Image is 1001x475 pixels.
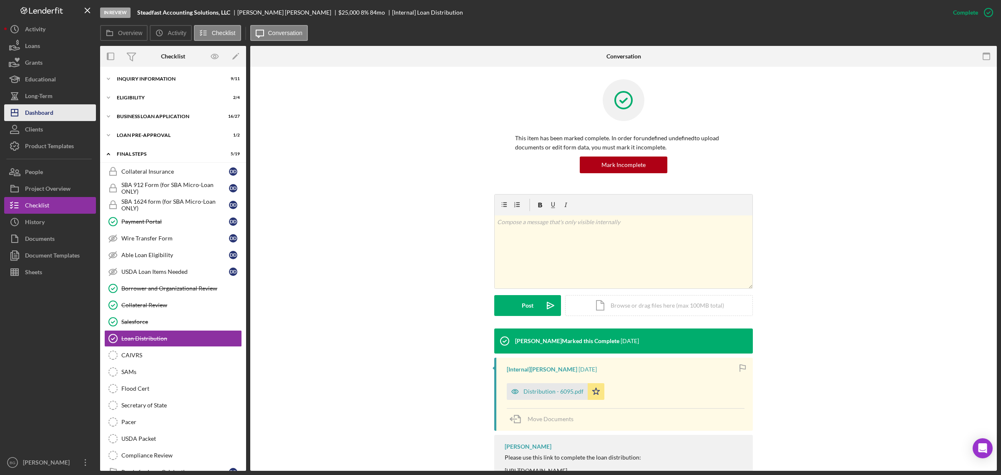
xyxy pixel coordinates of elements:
[25,104,53,123] div: Dashboard
[121,198,229,212] div: SBA 1624 form (for SBA Micro-Loan ONLY)
[25,138,74,157] div: Product Templates
[117,152,219,157] div: FINAL STEPS
[100,25,148,41] button: Overview
[121,419,241,425] div: Pacer
[4,230,96,247] button: Documents
[25,247,80,266] div: Document Templates
[225,133,240,138] div: 1 / 2
[104,380,242,397] a: Flood Cert
[4,121,96,138] button: Clients
[4,21,96,38] a: Activity
[229,251,237,259] div: D D
[4,197,96,214] a: Checklist
[25,230,55,249] div: Documents
[580,157,667,173] button: Mark Incomplete
[601,157,646,173] div: Mark Incomplete
[4,214,96,230] a: History
[237,9,338,16] div: [PERSON_NAME] [PERSON_NAME]
[121,302,241,308] div: Collateral Review
[104,364,242,380] a: SAMs
[507,366,577,373] div: [Internal] [PERSON_NAME]
[4,454,96,471] button: BG[PERSON_NAME]
[4,71,96,88] button: Educational
[104,447,242,464] a: Compliance Review
[25,180,70,199] div: Project Overview
[229,234,237,243] div: D D
[121,369,241,375] div: SAMs
[4,104,96,121] a: Dashboard
[4,54,96,71] button: Grants
[104,263,242,280] a: USDA Loan Items NeededDD
[21,454,75,473] div: [PERSON_NAME]
[507,383,604,400] button: Distribution - 6095.pdf
[121,318,241,325] div: Salesforce
[121,268,229,275] div: USDA Loan Items Needed
[578,366,597,373] time: 2025-08-01 14:46
[515,134,732,152] p: This item has been marked complete. In order for undefined undefined to upload documents or edit ...
[121,402,241,409] div: Secretary of State
[168,30,186,36] label: Activity
[507,409,582,430] button: Move Documents
[104,347,242,364] a: CAIVRS
[25,121,43,140] div: Clients
[522,295,533,316] div: Post
[4,264,96,280] button: Sheets
[229,184,237,192] div: D D
[338,9,360,16] span: $25,000
[100,8,131,18] div: In Review
[392,9,463,16] div: [Internal] Loan Distribution
[121,285,241,292] div: Borrower and Organizational Review
[229,268,237,276] div: D D
[25,164,43,182] div: People
[361,9,369,16] div: 8 %
[505,443,551,450] div: [PERSON_NAME]
[4,88,96,104] button: Long-Term
[225,114,240,119] div: 16 / 27
[973,438,993,458] div: Open Intercom Messenger
[104,230,242,247] a: Wire Transfer FormDD
[528,415,573,422] span: Move Documents
[515,338,619,344] div: [PERSON_NAME] Marked this Complete
[104,280,242,297] a: Borrower and Organizational Review
[370,9,385,16] div: 84 mo
[250,25,308,41] button: Conversation
[25,264,42,283] div: Sheets
[104,180,242,197] a: SBA 912 Form (for SBA Micro-Loan ONLY)DD
[25,88,53,106] div: Long-Term
[229,201,237,209] div: D D
[194,25,241,41] button: Checklist
[117,95,219,100] div: ELIGIBILITY
[150,25,191,41] button: Activity
[137,9,230,16] b: Steadfast Accounting Solutions, LLC
[10,460,15,465] text: BG
[121,435,241,442] div: USDA Packet
[121,182,229,195] div: SBA 912 Form (for SBA Micro-Loan ONLY)
[104,297,242,313] a: Collateral Review
[4,164,96,180] button: People
[104,313,242,330] a: Salesforce
[4,138,96,154] button: Product Templates
[268,30,303,36] label: Conversation
[225,152,240,157] div: 5 / 19
[606,53,641,60] div: Conversation
[25,197,49,216] div: Checklist
[225,95,240,100] div: 2 / 4
[121,218,229,225] div: Payment Portal
[4,247,96,264] button: Document Templates
[494,295,561,316] button: Post
[25,38,40,56] div: Loans
[4,38,96,54] button: Loans
[25,214,45,232] div: History
[25,54,43,73] div: Grants
[104,397,242,414] a: Secretary of State
[121,452,241,459] div: Compliance Review
[121,335,241,342] div: Loan Distribution
[121,252,229,258] div: Able Loan Eligibility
